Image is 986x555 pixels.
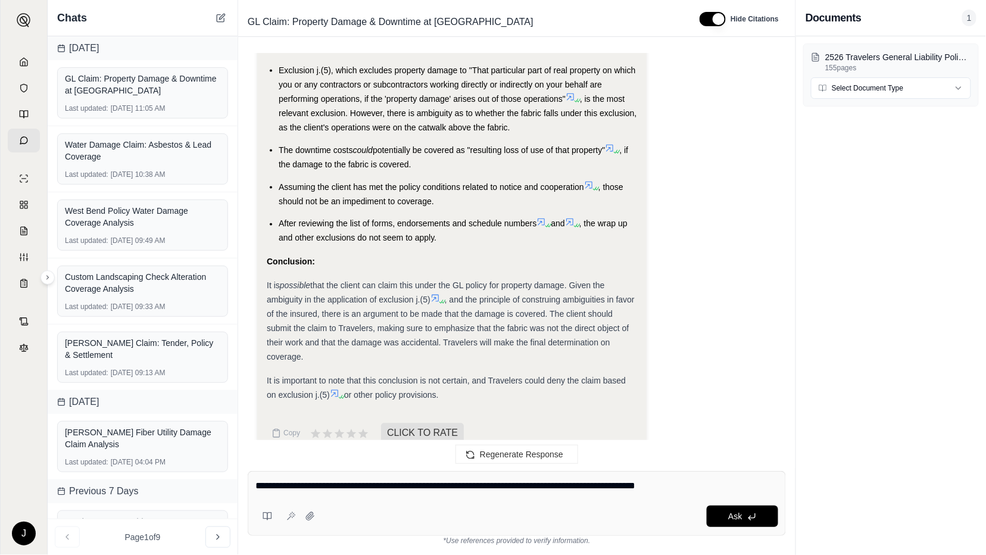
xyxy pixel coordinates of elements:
[214,11,228,25] button: New Chat
[480,450,563,459] span: Regenerate Response
[381,423,464,444] span: CLICK TO RATE
[455,445,578,464] button: Regenerate Response
[353,145,373,155] span: could
[243,13,685,32] div: Edit Title
[65,516,220,540] div: Employee Auto Accident Coverage Analysis
[8,219,40,243] a: Claim Coverage
[12,8,36,32] button: Expand sidebar
[48,479,238,503] div: Previous 7 Days
[731,14,779,24] span: Hide Citations
[65,426,220,450] div: [PERSON_NAME] Fiber Utility Damage Claim Analysis
[707,506,778,527] button: Ask
[279,182,623,206] span: , those should not be an impediment to coverage.
[551,219,564,229] span: and
[267,295,635,362] span: , and the principle of construing ambiguities in favor of the insured, there is an argument to be...
[65,170,108,179] span: Last updated:
[248,536,786,545] div: *Use references provided to verify information.
[267,281,280,291] span: It is
[40,270,55,285] button: Expand sidebar
[8,76,40,100] a: Documents Vault
[65,170,220,179] div: [DATE] 10:38 AM
[283,429,300,438] span: Copy
[811,51,971,73] button: 2526 Travelers General Liability Policy.pdf155pages
[65,205,220,229] div: West Bend Policy Water Damage Coverage Analysis
[267,257,315,267] strong: Conclusion:
[8,193,40,217] a: Policy Comparisons
[280,281,310,291] em: possible
[267,376,626,400] span: It is important to note that this conclusion is not certain, and Travelers could deny the claim b...
[8,336,40,360] a: Legal Search Engine
[48,36,238,60] div: [DATE]
[65,368,108,378] span: Last updated:
[279,219,628,243] span: , the wrap up and other exclusions do not seem to apply.
[65,457,108,467] span: Last updated:
[65,302,108,311] span: Last updated:
[65,457,220,467] div: [DATE] 04:04 PM
[728,512,742,521] span: Ask
[65,73,220,96] div: GL Claim: Property Damage & Downtime at [GEOGRAPHIC_DATA]
[8,272,40,295] a: Coverage Table
[65,368,220,378] div: [DATE] 09:13 AM
[8,102,40,126] a: Prompt Library
[267,281,605,305] span: that the client can claim this under the GL policy for property damage. Given the ambiguity in th...
[65,236,108,245] span: Last updated:
[65,236,220,245] div: [DATE] 09:49 AM
[17,13,31,27] img: Expand sidebar
[125,531,161,543] span: Page 1 of 9
[279,66,635,104] span: Exclusion j.(5), which excludes property damage to "That particular part of real property on whic...
[279,145,628,169] span: , if the damage to the fabric is covered.
[8,129,40,152] a: Chat
[8,50,40,74] a: Home
[8,310,40,333] a: Contract Analysis
[65,104,220,113] div: [DATE] 11:05 AM
[65,302,220,311] div: [DATE] 09:33 AM
[806,10,862,26] h3: Documents
[57,10,87,26] span: Chats
[279,182,584,192] span: Assuming the client has met the policy conditions related to notice and cooperation
[65,271,220,295] div: Custom Landscaping Check Alteration Coverage Analysis
[373,145,606,155] span: potentially be covered as "resulting loss of use of that property"
[825,51,971,63] p: 2526 Travelers General Liability Policy.pdf
[267,422,305,445] button: Copy
[279,219,536,229] span: After reviewing the list of forms, endorsements and schedule numbers
[65,139,220,163] div: Water Damage Claim: Asbestos & Lead Coverage
[65,104,108,113] span: Last updated:
[243,13,538,32] span: GL Claim: Property Damage & Downtime at [GEOGRAPHIC_DATA]
[344,391,439,400] span: or other policy provisions.
[279,94,637,132] span: , is the most relevant exclusion. However, there is ambiguity as to whether the fabric falls unde...
[12,522,36,545] div: J
[825,63,971,73] p: 155 pages
[8,245,40,269] a: Custom Report
[962,10,976,26] span: 1
[48,390,238,414] div: [DATE]
[65,337,220,361] div: [PERSON_NAME] Claim: Tender, Policy & Settlement
[8,167,40,191] a: Single Policy
[279,145,353,155] span: The downtime costs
